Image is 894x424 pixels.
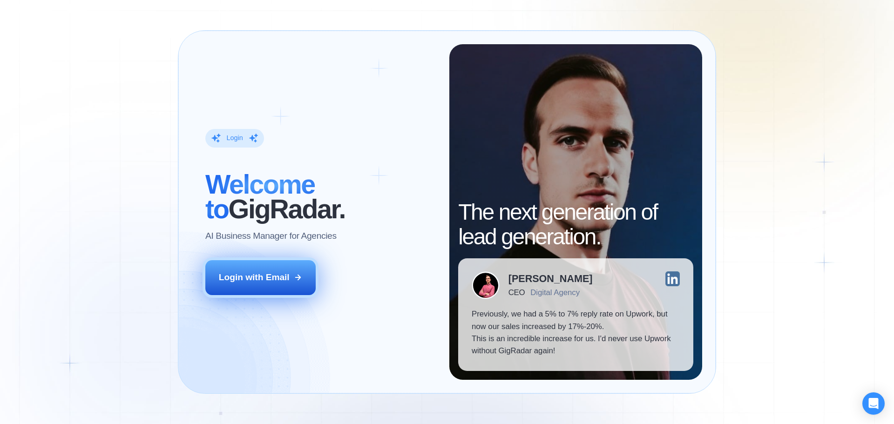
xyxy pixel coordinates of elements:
div: Login [226,134,243,143]
p: AI Business Manager for Agencies [205,230,337,242]
div: Login with Email [219,271,290,283]
div: CEO [508,288,525,297]
button: Login with Email [205,260,316,295]
div: [PERSON_NAME] [508,274,593,284]
h2: The next generation of lead generation. [458,200,693,249]
span: Welcome to [205,169,315,224]
p: Previously, we had a 5% to 7% reply rate on Upwork, but now our sales increased by 17%-20%. This ... [472,308,680,357]
div: Digital Agency [530,288,580,297]
h2: ‍ GigRadar. [205,172,436,222]
div: Open Intercom Messenger [862,392,885,415]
